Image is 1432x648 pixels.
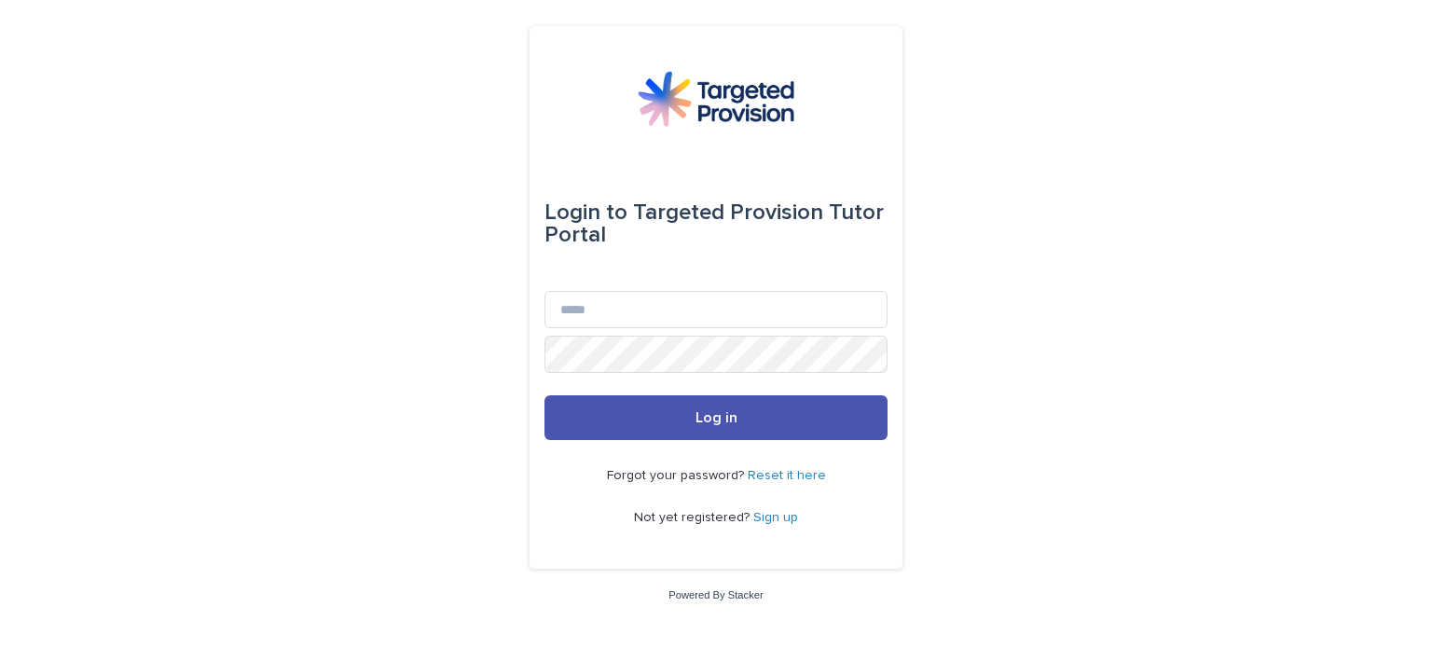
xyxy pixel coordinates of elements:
[544,201,627,224] span: Login to
[748,469,826,482] a: Reset it here
[753,511,798,524] a: Sign up
[634,511,753,524] span: Not yet registered?
[695,410,737,425] span: Log in
[638,71,794,127] img: M5nRWzHhSzIhMunXDL62
[544,395,888,440] button: Log in
[544,186,888,261] div: Targeted Provision Tutor Portal
[607,469,748,482] span: Forgot your password?
[668,589,763,600] a: Powered By Stacker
